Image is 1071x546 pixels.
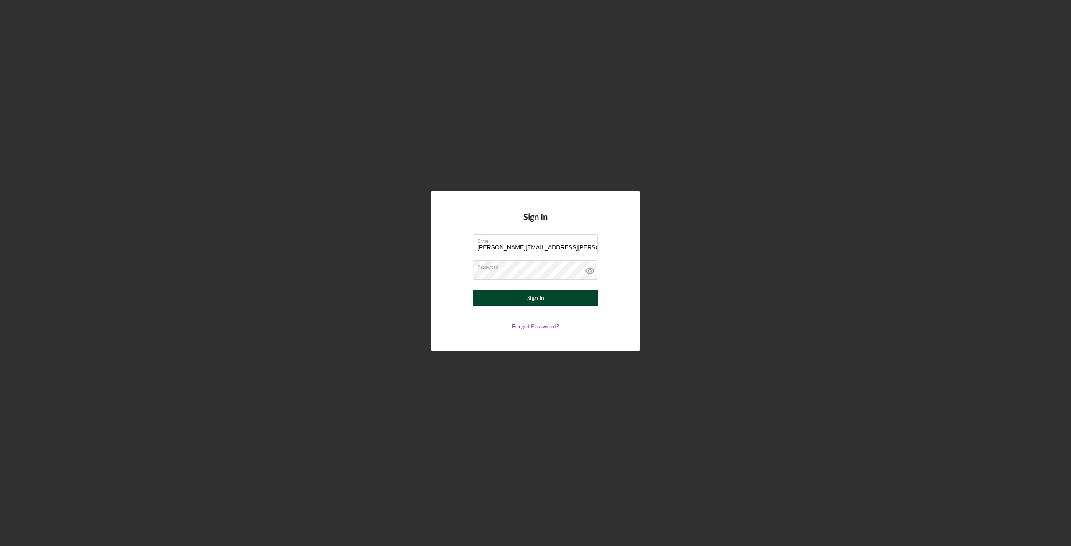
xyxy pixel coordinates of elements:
h4: Sign In [523,212,548,234]
label: Email [477,235,598,244]
div: Sign In [527,290,544,306]
button: Sign In [473,290,598,306]
a: Forgot Password? [512,323,559,330]
label: Password [477,261,598,270]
